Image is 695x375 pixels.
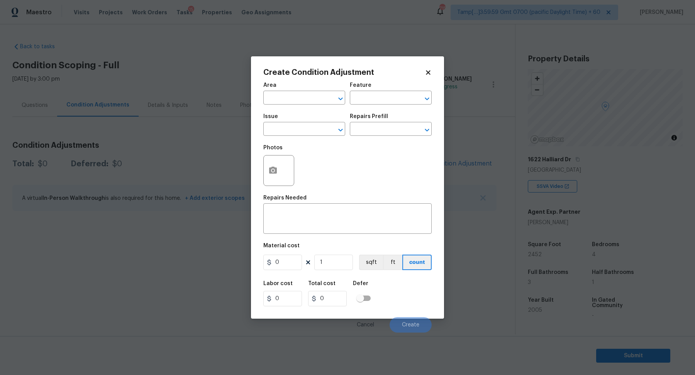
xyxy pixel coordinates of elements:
h5: Issue [263,114,278,119]
button: count [402,255,432,270]
button: Open [335,93,346,104]
h5: Total cost [308,281,336,286]
span: Cancel [357,322,374,328]
button: Open [335,125,346,135]
h5: Material cost [263,243,300,248]
h5: Defer [353,281,368,286]
button: ft [383,255,402,270]
button: Open [422,125,432,135]
button: Create [390,317,432,333]
h5: Repairs Prefill [350,114,388,119]
h5: Repairs Needed [263,195,307,201]
span: Create [402,322,419,328]
h5: Labor cost [263,281,293,286]
h5: Feature [350,83,371,88]
h5: Area [263,83,276,88]
h2: Create Condition Adjustment [263,69,425,76]
button: sqft [359,255,383,270]
button: Cancel [344,317,386,333]
h5: Photos [263,145,283,150]
button: Open [422,93,432,104]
